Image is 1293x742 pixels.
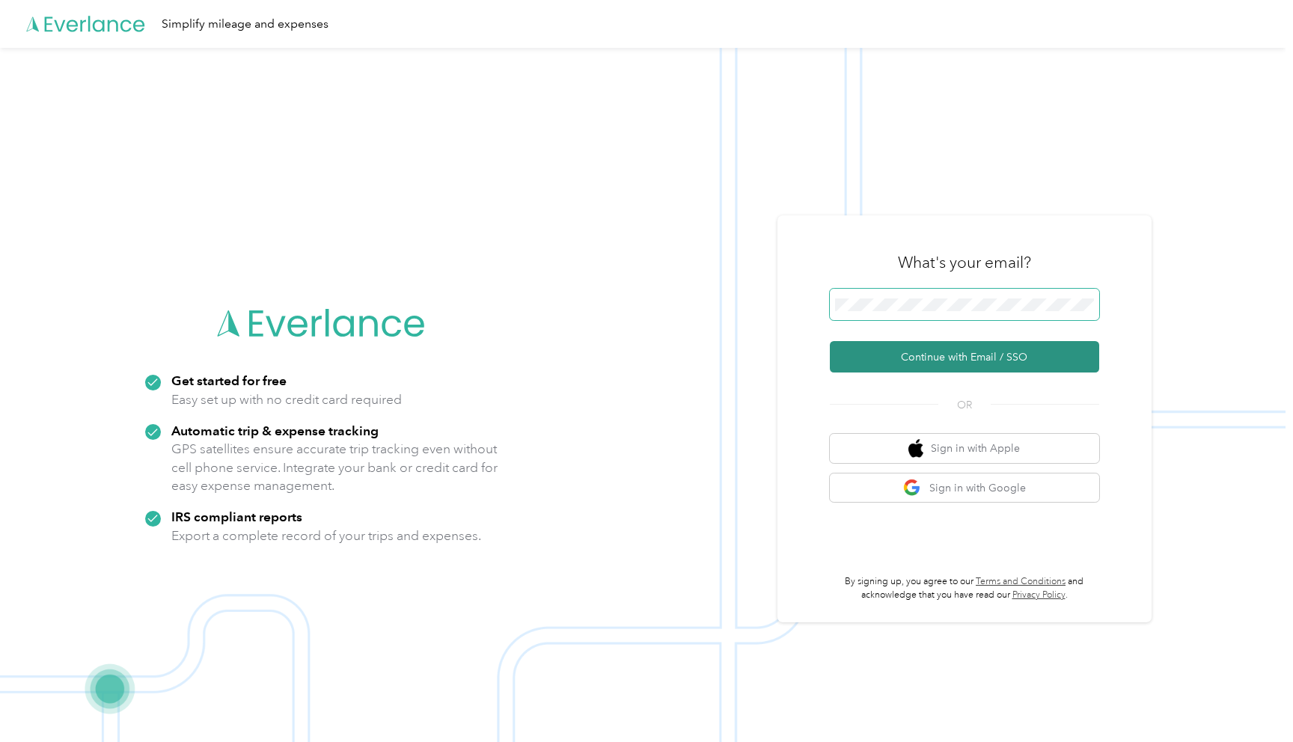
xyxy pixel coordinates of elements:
[976,576,1066,587] a: Terms and Conditions
[938,397,991,413] span: OR
[171,527,481,545] p: Export a complete record of your trips and expenses.
[171,440,498,495] p: GPS satellites ensure accurate trip tracking even without cell phone service. Integrate your bank...
[171,509,302,524] strong: IRS compliant reports
[830,575,1099,601] p: By signing up, you agree to our and acknowledge that you have read our .
[171,390,402,409] p: Easy set up with no credit card required
[830,473,1099,503] button: google logoSign in with Google
[908,439,923,458] img: apple logo
[171,423,379,438] strong: Automatic trip & expense tracking
[171,372,287,388] strong: Get started for free
[162,15,328,34] div: Simplify mileage and expenses
[830,434,1099,463] button: apple logoSign in with Apple
[830,341,1099,372] button: Continue with Email / SSO
[898,252,1031,273] h3: What's your email?
[903,479,922,497] img: google logo
[1012,589,1066,601] a: Privacy Policy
